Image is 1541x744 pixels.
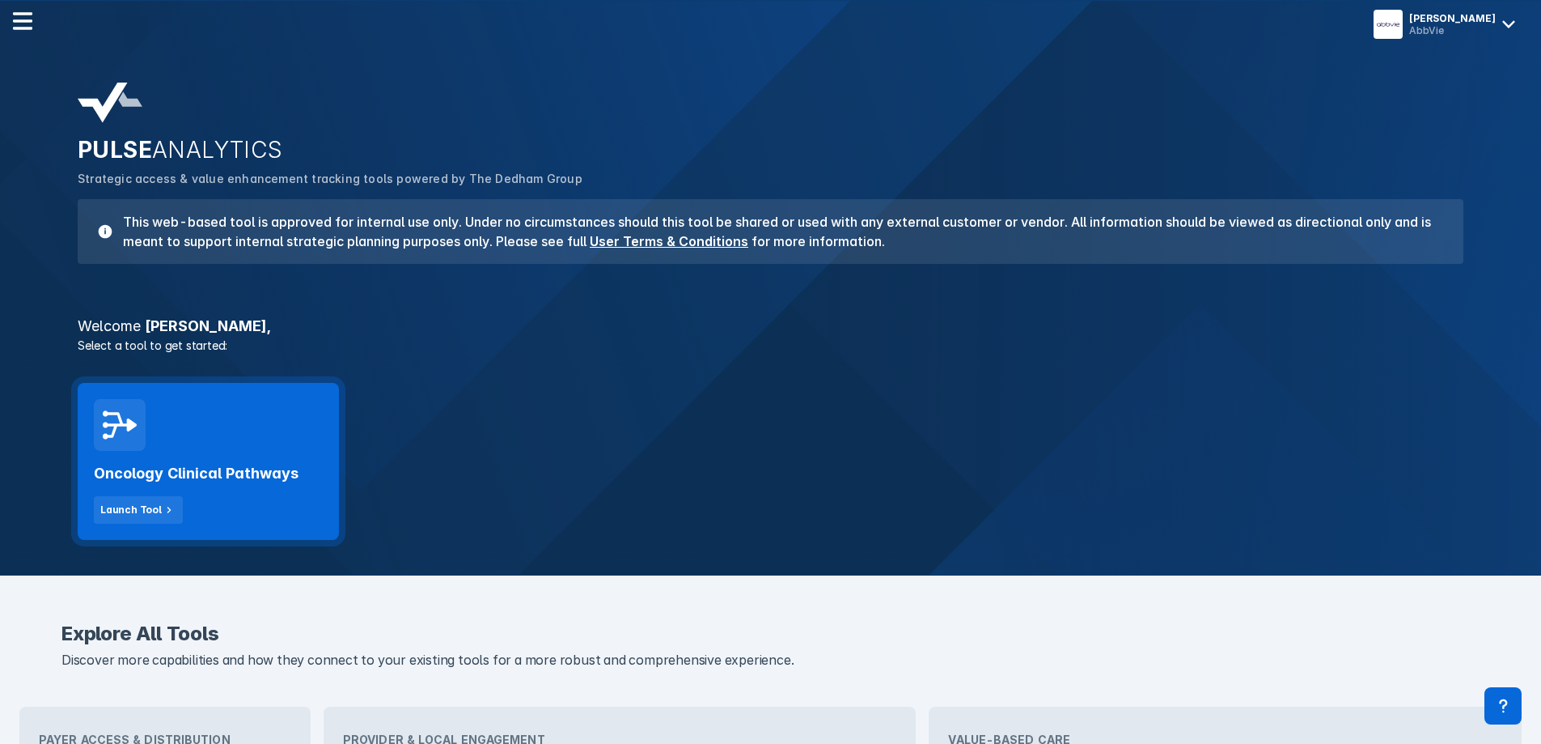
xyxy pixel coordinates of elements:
[68,319,1473,334] h3: [PERSON_NAME] ,
[94,496,183,524] button: Launch Tool
[78,136,1463,164] h2: PULSE
[1409,24,1496,36] div: AbbVie
[94,464,298,483] h2: Oncology Clinical Pathways
[100,503,162,517] div: Launch Tool
[1377,13,1399,36] img: menu button
[590,233,748,249] a: User Terms & Conditions
[68,337,1473,354] p: Select a tool to get started:
[13,11,32,31] img: menu--horizontal.svg
[152,136,283,164] span: ANALYTICS
[1409,12,1496,24] div: [PERSON_NAME]
[61,624,1480,644] h2: Explore All Tools
[78,170,1463,188] p: Strategic access & value enhancement tracking tools powered by The Dedham Group
[78,83,142,123] img: pulse-analytics-logo
[61,650,1480,671] p: Discover more capabilities and how they connect to your existing tools for a more robust and comp...
[78,383,339,540] a: Oncology Clinical PathwaysLaunch Tool
[78,317,141,334] span: Welcome
[113,212,1444,251] h3: This web-based tool is approved for internal use only. Under no circumstances should this tool be...
[1484,687,1522,725] div: Contact Support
